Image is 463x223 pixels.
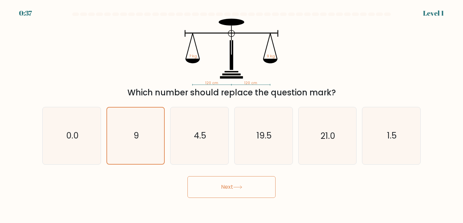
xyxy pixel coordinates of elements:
[205,80,218,86] tspan: 120 cm
[66,130,78,142] text: 0.0
[46,87,417,99] div: Which number should replace the question mark?
[187,176,276,198] button: Next
[189,54,197,59] tspan: ? kg
[387,130,397,142] text: 1.5
[267,54,275,59] tspan: 9 kg
[321,130,335,142] text: 21.0
[257,130,271,142] text: 19.5
[244,80,258,86] tspan: 120 cm
[194,130,206,142] text: 4.5
[423,8,444,18] div: Level 1
[19,8,32,18] div: 0:37
[134,130,139,142] text: 9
